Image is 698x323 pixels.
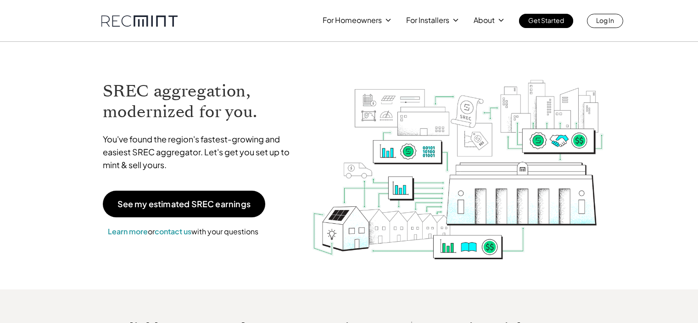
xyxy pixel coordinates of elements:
p: or with your questions [103,226,263,238]
a: See my estimated SREC earnings [103,191,265,217]
p: For Installers [406,14,449,27]
a: Log In [587,14,623,28]
p: You've found the region's fastest-growing and easiest SREC aggregator. Let's get you set up to mi... [103,133,298,171]
h1: SREC aggregation, modernized for you. [103,81,298,122]
p: For Homeowners [323,14,382,27]
img: RECmint value cycle [312,56,604,262]
a: Get Started [519,14,573,28]
a: contact us [155,227,191,236]
p: Get Started [528,14,564,27]
a: Learn more [108,227,148,236]
p: See my estimated SREC earnings [117,200,251,208]
p: About [474,14,495,27]
p: Log In [596,14,614,27]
